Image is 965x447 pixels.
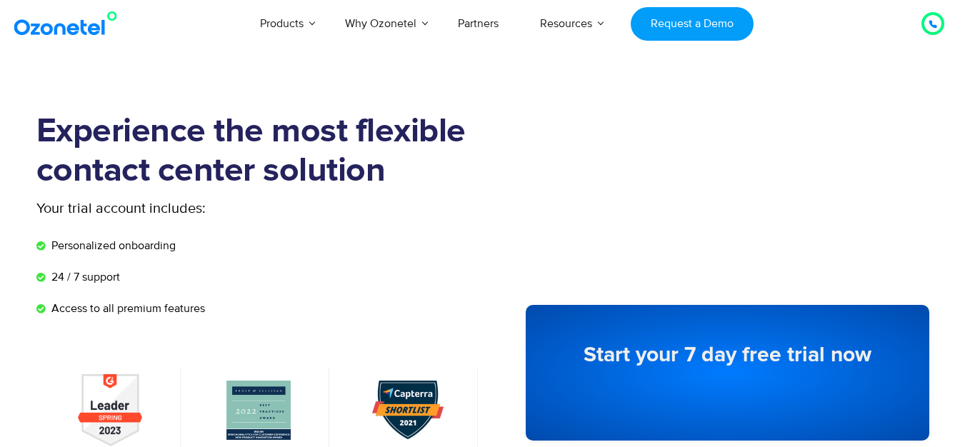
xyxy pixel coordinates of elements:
[554,344,901,366] h5: Start your 7 day free trial now
[48,268,120,286] span: 24 / 7 support
[48,300,205,317] span: Access to all premium features
[48,237,176,254] span: Personalized onboarding
[36,198,376,219] p: Your trial account includes:
[631,7,753,41] a: Request a Demo
[36,112,483,191] h1: Experience the most flexible contact center solution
